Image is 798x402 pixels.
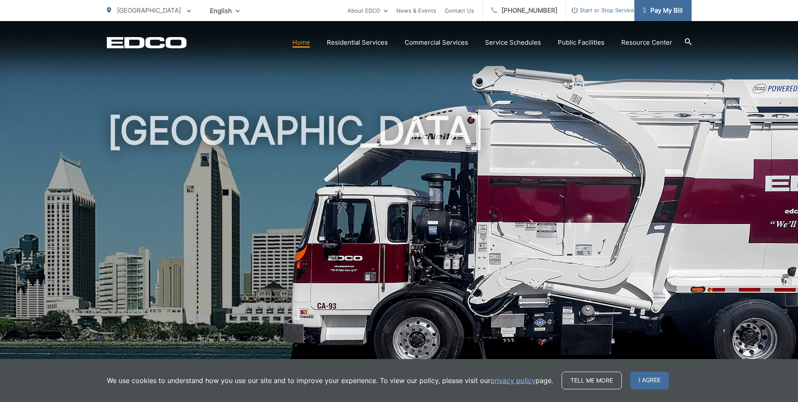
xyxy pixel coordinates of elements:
a: Service Schedules [485,38,541,48]
span: I agree [630,372,669,389]
a: Home [292,38,310,48]
a: Residential Services [327,38,388,48]
a: privacy policy [490,375,536,386]
span: Pay My Bill [643,5,683,16]
a: Resource Center [621,38,672,48]
p: We use cookies to understand how you use our site and to improve your experience. To view our pol... [107,375,553,386]
a: Commercial Services [405,38,468,48]
a: EDCD logo. Return to the homepage. [107,37,187,48]
a: About EDCO [347,5,388,16]
span: English [204,3,246,18]
a: Public Facilities [558,38,604,48]
a: Tell me more [562,372,622,389]
span: [GEOGRAPHIC_DATA] [117,6,181,14]
h1: [GEOGRAPHIC_DATA] [107,110,692,376]
a: Contact Us [445,5,474,16]
a: News & Events [396,5,436,16]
